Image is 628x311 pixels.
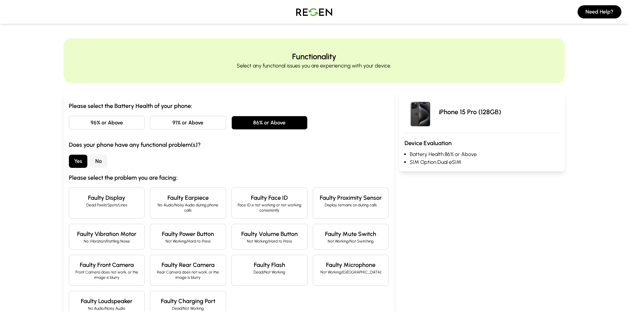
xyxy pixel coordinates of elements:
[318,239,383,244] p: Not Working/Not Switching
[75,306,139,311] p: No Audio/Noisy Audio
[318,193,383,202] h4: Faulty Proximity Sensor
[69,173,389,182] h3: Please select the problem you are facing:
[156,260,221,270] h4: Faulty Rear Camera
[156,306,221,311] p: Dead/Not Working
[237,260,302,270] h4: Faulty Flash
[69,140,389,149] h3: Does your phone have any functional problem(s)?
[69,116,145,130] button: 96% or Above
[75,239,139,244] p: No Vibration/Rattling Noise
[410,150,559,158] li: Battery Health: 86% or Above
[237,270,302,275] p: Dead/Not Working
[90,155,107,168] button: No
[156,239,221,244] p: Not Working/Hard to Press
[318,202,383,208] p: Display remains on during calls
[156,229,221,239] h4: Faulty Power Button
[231,116,308,130] button: 86% or Above
[75,260,139,270] h4: Faulty Front Camera
[69,101,389,111] h3: Please select the Battery Health of your phone:
[75,202,139,208] p: Dead Pixels/Spots/Lines
[237,229,302,239] h4: Faulty Volume Button
[404,96,436,128] img: iPhone 15 Pro
[150,116,226,130] button: 91% or Above
[578,5,621,18] button: Need Help?
[292,51,336,62] h2: Functionality
[69,155,87,168] button: Yes
[318,260,383,270] h4: Faulty Microphone
[237,62,391,70] p: Select any functional issues you are experiencing with your device.
[75,229,139,239] h4: Faulty Vibration Motor
[237,202,302,213] p: Face ID is not working or not working consistently
[156,202,221,213] p: No Audio/Noisy Audio during phone calls
[291,3,337,21] img: Logo
[156,193,221,202] h4: Faulty Earpiece
[318,229,383,239] h4: Faulty Mute Switch
[156,297,221,306] h4: Faulty Charging Port
[439,107,501,117] p: iPhone 15 Pro (128GB)
[75,270,139,280] p: Front Camera does not work, or the image is blurry
[237,193,302,202] h4: Faulty Face ID
[318,270,383,275] p: Not Working/[GEOGRAPHIC_DATA]
[75,297,139,306] h4: Faulty Loudspeaker
[237,239,302,244] p: Not Working/Hard to Press
[75,193,139,202] h4: Faulty Display
[404,139,559,148] h3: Device Evaluation
[410,158,559,166] li: SIM Option: Dual eSIM
[156,270,221,280] p: Rear Camera does not work, or the image is blurry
